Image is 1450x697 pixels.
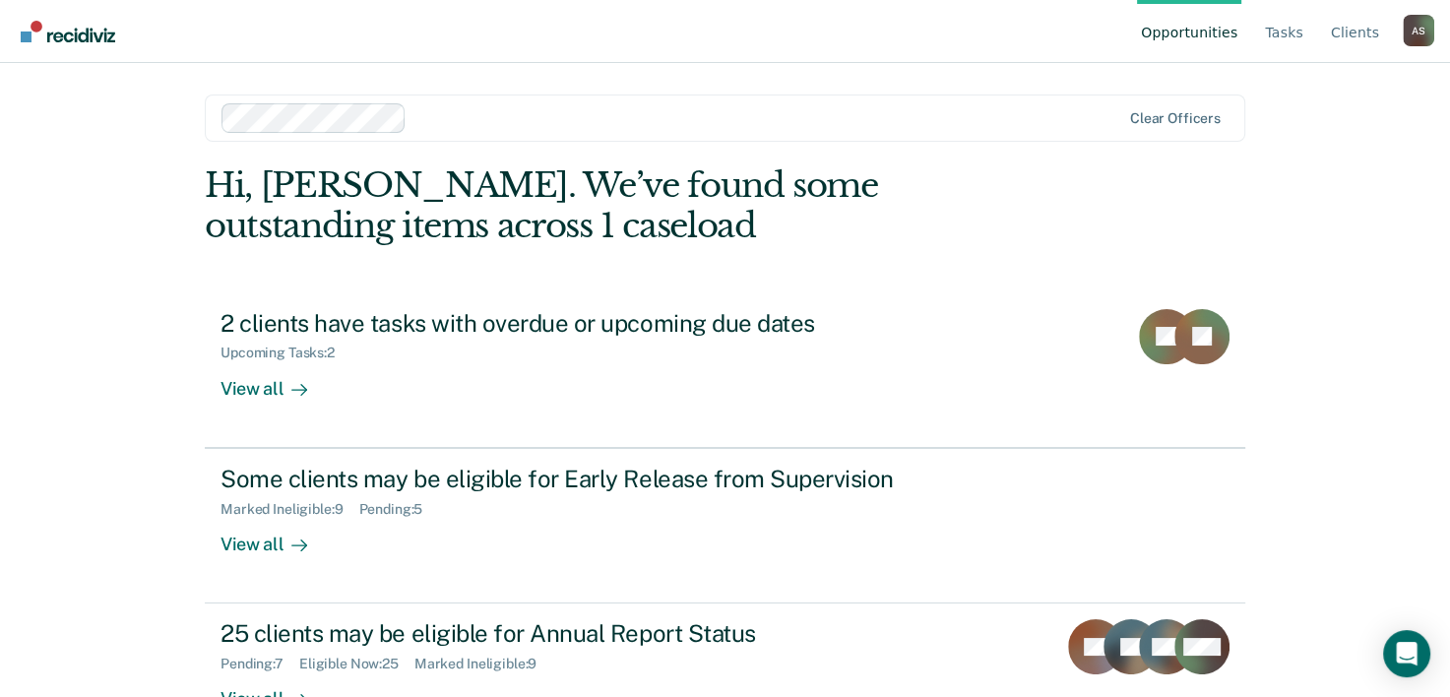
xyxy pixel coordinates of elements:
[205,448,1245,603] a: Some clients may be eligible for Early Release from SupervisionMarked Ineligible:9Pending:5View all
[221,656,299,672] div: Pending : 7
[221,517,331,555] div: View all
[299,656,414,672] div: Eligible Now : 25
[221,501,358,518] div: Marked Ineligible : 9
[221,619,912,648] div: 25 clients may be eligible for Annual Report Status
[221,309,912,338] div: 2 clients have tasks with overdue or upcoming due dates
[205,165,1037,246] div: Hi, [PERSON_NAME]. We’ve found some outstanding items across 1 caseload
[1403,15,1434,46] button: Profile dropdown button
[1403,15,1434,46] div: A S
[221,345,350,361] div: Upcoming Tasks : 2
[221,465,912,493] div: Some clients may be eligible for Early Release from Supervision
[1130,110,1221,127] div: Clear officers
[21,21,115,42] img: Recidiviz
[1383,630,1430,677] div: Open Intercom Messenger
[414,656,552,672] div: Marked Ineligible : 9
[359,501,439,518] div: Pending : 5
[205,293,1245,448] a: 2 clients have tasks with overdue or upcoming due datesUpcoming Tasks:2View all
[221,361,331,400] div: View all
